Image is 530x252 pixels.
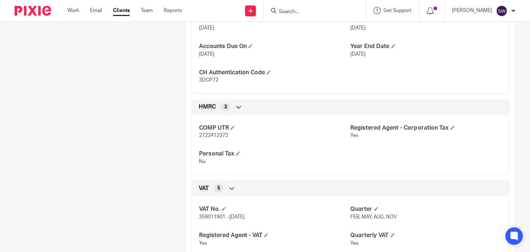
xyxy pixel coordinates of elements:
[278,9,344,15] input: Search
[199,232,350,239] h4: Registered Agent - VAT
[350,25,366,31] span: [DATE]
[217,185,220,192] span: 5
[67,7,79,14] a: Work
[452,7,492,14] p: [PERSON_NAME]
[350,124,502,132] h4: Registered Agent - Corporation Tax
[224,103,227,111] span: 3
[199,241,207,246] span: Yes
[199,52,214,57] span: [DATE]
[496,5,507,17] img: svg%3E
[350,214,397,220] span: FEB, MAY, AUG, NOV
[199,124,350,132] h4: COMP UTR
[141,7,153,14] a: Team
[198,185,209,192] span: VAT
[113,7,130,14] a: Clients
[199,150,350,158] h4: Personal Tax
[199,25,214,31] span: [DATE]
[199,78,218,83] span: 3DCP72
[350,43,502,50] h4: Year End Date
[350,241,358,246] span: Yes
[199,205,350,213] h4: VAT No.
[199,159,205,164] span: No
[199,214,244,220] span: 359011901 - [DATE]
[350,205,502,213] h4: Quarter
[350,52,366,57] span: [DATE]
[199,43,350,50] h4: Accounts Due On
[350,232,502,239] h4: Quarterly VAT
[90,7,102,14] a: Email
[198,103,215,111] span: HMRC
[164,7,182,14] a: Reports
[199,133,228,138] span: 2722412372
[350,133,358,138] span: Yes
[15,6,51,16] img: Pixie
[199,69,350,76] h4: CH Authentication Code
[383,8,412,13] span: Get Support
